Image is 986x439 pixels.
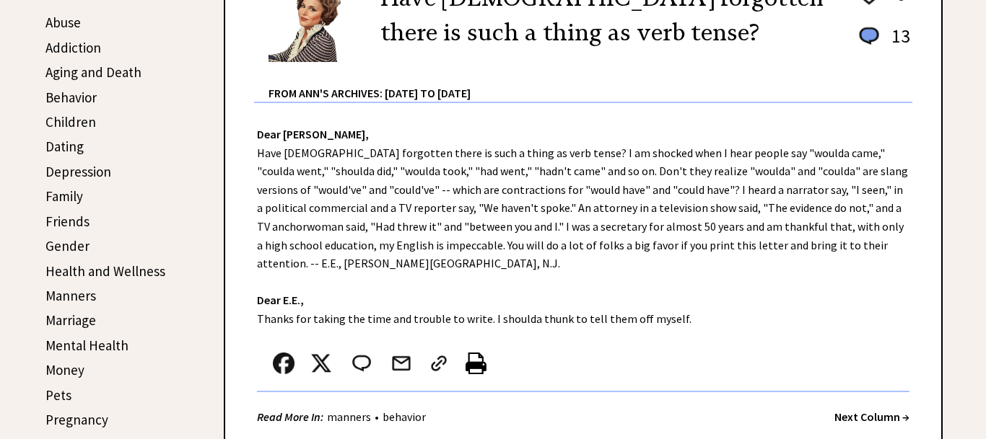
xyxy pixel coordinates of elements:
[379,409,429,424] a: behavior
[45,113,96,130] a: Children
[269,63,912,102] div: From Ann's Archives: [DATE] to [DATE]
[257,293,304,307] strong: Dear E.E.,
[45,213,90,230] a: Friends
[257,127,369,141] strong: Dear [PERSON_NAME],
[391,352,412,374] img: mail.png
[257,408,429,426] div: •
[45,337,128,354] a: Mental Health
[45,411,108,428] a: Pregnancy
[45,311,96,329] a: Marriage
[45,386,71,404] a: Pets
[45,237,90,254] a: Gender
[45,14,81,31] a: Abuse
[257,409,323,424] strong: Read More In:
[45,138,84,155] a: Dating
[45,63,141,81] a: Aging and Death
[45,287,96,304] a: Manners
[466,352,487,374] img: printer%20icon.png
[428,352,450,374] img: link_02.png
[45,163,111,180] a: Depression
[45,39,101,56] a: Addiction
[45,89,97,106] a: Behavior
[310,352,332,374] img: x_small.png
[273,352,295,374] img: facebook.png
[45,187,83,205] a: Family
[834,409,909,424] a: Next Column →
[856,25,882,48] img: message_round%201.png
[45,262,165,280] a: Health and Wellness
[884,24,911,62] td: 13
[349,352,374,374] img: message_round%202.png
[45,361,84,378] a: Money
[323,409,375,424] a: manners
